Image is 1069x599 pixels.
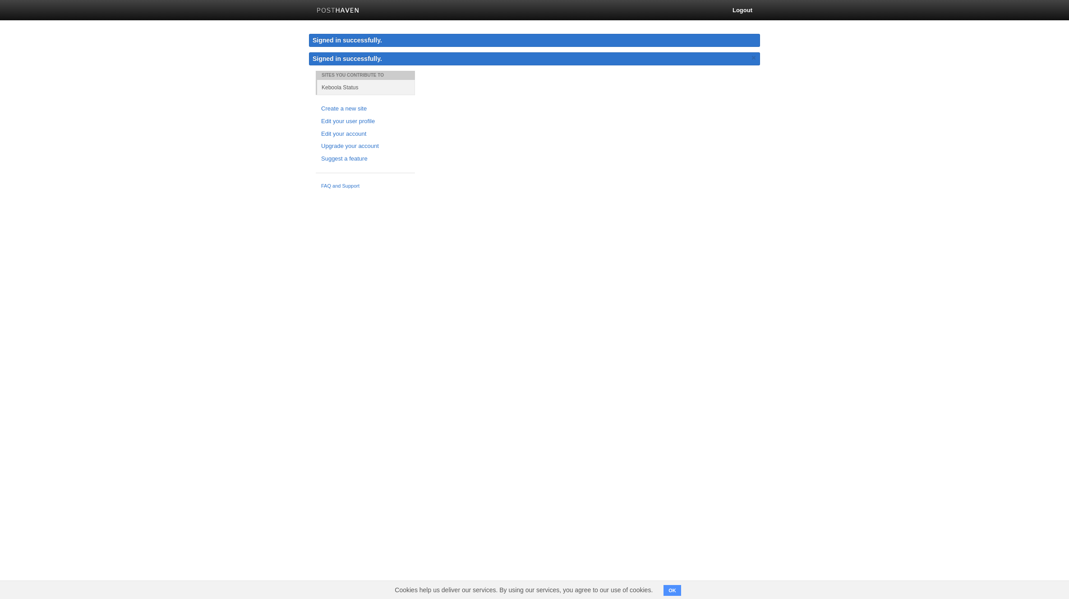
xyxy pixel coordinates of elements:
[321,154,410,164] a: Suggest a feature
[386,581,662,599] span: Cookies help us deliver our services. By using our services, you agree to our use of cookies.
[321,117,410,126] a: Edit your user profile
[321,142,410,151] a: Upgrade your account
[321,104,410,114] a: Create a new site
[321,129,410,139] a: Edit your account
[313,55,382,62] span: Signed in successfully.
[309,34,760,47] div: Signed in successfully.
[750,52,758,64] a: ×
[317,80,415,95] a: Keboola Status
[664,585,681,596] button: OK
[317,8,359,14] img: Posthaven-bar
[321,182,410,190] a: FAQ and Support
[316,71,415,80] li: Sites You Contribute To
